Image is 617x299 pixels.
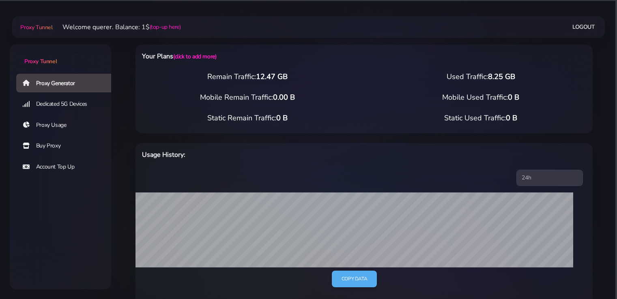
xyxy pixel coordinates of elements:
a: Buy Proxy [16,137,118,155]
span: 12.47 GB [256,72,288,81]
span: 0 B [506,113,517,123]
a: Dedicated 5G Devices [16,95,118,113]
span: 0.00 B [273,92,295,102]
div: Mobile Remain Traffic: [131,92,364,103]
a: Proxy Generator [16,74,118,92]
div: Remain Traffic: [131,71,364,82]
span: 8.25 GB [488,72,515,81]
div: Used Traffic: [364,71,598,82]
span: Proxy Tunnel [20,23,52,31]
span: 0 B [276,113,288,123]
h6: Usage History: [142,149,397,160]
a: Logout [572,19,595,34]
a: Copy data [332,271,377,287]
a: Proxy Tunnel [10,44,111,66]
a: Proxy Tunnel [19,21,52,34]
span: 0 B [508,92,519,102]
div: Static Used Traffic: [364,113,598,124]
div: Static Remain Traffic: [131,113,364,124]
a: Account Top Up [16,158,118,176]
div: Mobile Used Traffic: [364,92,598,103]
a: Proxy Usage [16,116,118,135]
li: Welcome querer. Balance: 1$ [53,22,181,32]
h6: Your Plans [142,51,397,62]
a: (top-up here) [150,23,181,31]
a: (click to add more) [173,53,216,60]
span: Proxy Tunnel [24,58,57,65]
iframe: Webchat Widget [578,260,607,289]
